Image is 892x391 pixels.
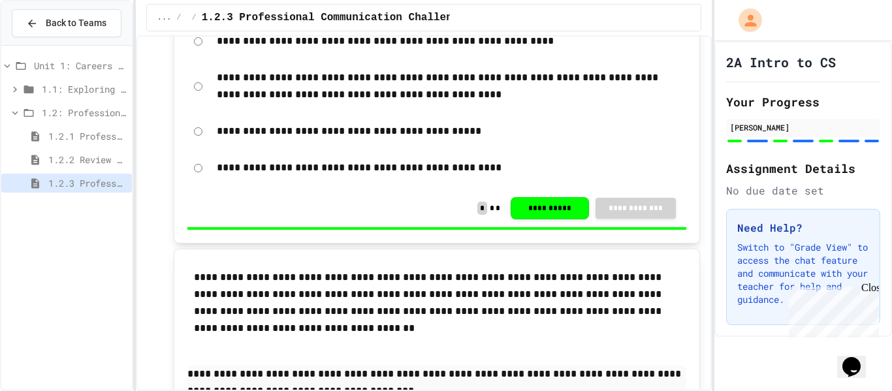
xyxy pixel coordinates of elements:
[726,183,880,198] div: No due date set
[48,176,127,190] span: 1.2.3 Professional Communication Challenge
[48,129,127,143] span: 1.2.1 Professional Communication
[176,12,181,23] span: /
[726,93,880,111] h2: Your Progress
[730,121,876,133] div: [PERSON_NAME]
[192,12,197,23] span: /
[48,153,127,166] span: 1.2.2 Review - Professional Communication
[34,59,127,72] span: Unit 1: Careers & Professionalism
[784,282,879,337] iframe: chat widget
[726,159,880,178] h2: Assignment Details
[837,339,879,378] iframe: chat widget
[157,12,172,23] span: ...
[42,82,127,96] span: 1.1: Exploring CS Careers
[725,5,765,35] div: My Account
[46,16,106,30] span: Back to Teams
[726,53,836,71] h1: 2A Intro to CS
[202,10,465,25] span: 1.2.3 Professional Communication Challenge
[737,241,869,306] p: Switch to "Grade View" to access the chat feature and communicate with your teacher for help and ...
[5,5,90,83] div: Chat with us now!Close
[42,106,127,119] span: 1.2: Professional Communication
[12,9,121,37] button: Back to Teams
[737,220,869,236] h3: Need Help?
